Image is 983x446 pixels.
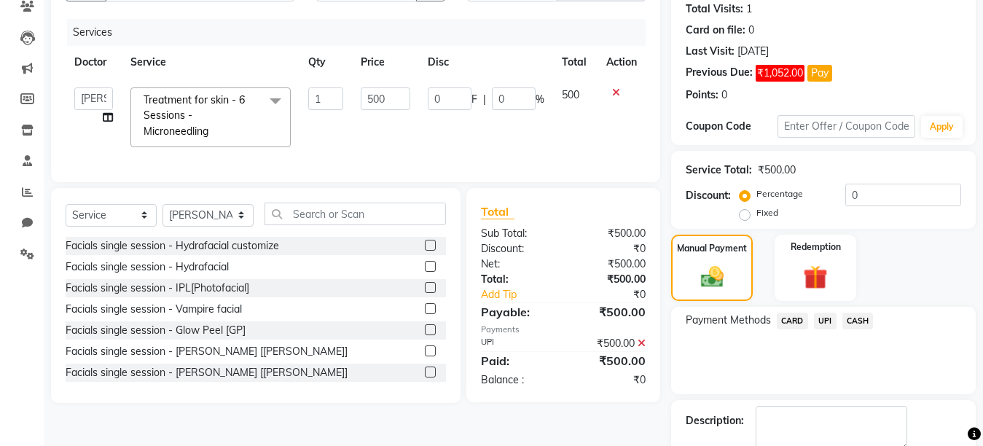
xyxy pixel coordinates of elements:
[694,264,731,290] img: _cash.svg
[562,88,579,101] span: 500
[122,46,299,79] th: Service
[66,46,122,79] th: Doctor
[265,203,446,225] input: Search or Scan
[686,23,745,38] div: Card on file:
[483,92,486,107] span: |
[481,204,514,219] span: Total
[796,262,835,292] img: _gift.svg
[686,1,743,17] div: Total Visits:
[758,163,796,178] div: ₹500.00
[746,1,752,17] div: 1
[686,188,731,203] div: Discount:
[686,313,771,328] span: Payment Methods
[814,313,837,329] span: UPI
[737,44,769,59] div: [DATE]
[686,119,778,134] div: Coupon Code
[686,65,753,82] div: Previous Due:
[470,372,563,388] div: Balance :
[756,187,803,200] label: Percentage
[563,303,657,321] div: ₹500.00
[470,287,579,302] a: Add Tip
[778,115,915,138] input: Enter Offer / Coupon Code
[563,336,657,351] div: ₹500.00
[721,87,727,103] div: 0
[563,272,657,287] div: ₹500.00
[777,313,808,329] span: CARD
[563,257,657,272] div: ₹500.00
[756,65,804,82] span: ₹1,052.00
[66,259,229,275] div: Facials single session - Hydrafacial
[470,241,563,257] div: Discount:
[481,324,646,336] div: Payments
[686,413,744,429] div: Description:
[471,92,477,107] span: F
[842,313,874,329] span: CASH
[470,257,563,272] div: Net:
[470,226,563,241] div: Sub Total:
[299,46,351,79] th: Qty
[579,287,657,302] div: ₹0
[686,87,718,103] div: Points:
[756,206,778,219] label: Fixed
[66,238,279,254] div: Facials single session - Hydrafacial customize
[686,44,735,59] div: Last Visit:
[563,226,657,241] div: ₹500.00
[419,46,553,79] th: Disc
[470,303,563,321] div: Payable:
[921,116,963,138] button: Apply
[144,93,245,138] span: Treatment for skin - 6 Sessions - Microneedling
[66,281,249,296] div: Facials single session - IPL[Photofacial]
[563,352,657,369] div: ₹500.00
[598,46,646,79] th: Action
[67,19,657,46] div: Services
[677,242,747,255] label: Manual Payment
[470,272,563,287] div: Total:
[66,365,348,380] div: Facials single session - [PERSON_NAME] [[PERSON_NAME]]
[807,65,832,82] button: Pay
[66,302,242,317] div: Facials single session - Vampire facial
[66,344,348,359] div: Facials single session - [PERSON_NAME] [[PERSON_NAME]]
[208,125,215,138] a: x
[563,241,657,257] div: ₹0
[686,163,752,178] div: Service Total:
[791,240,841,254] label: Redemption
[563,372,657,388] div: ₹0
[470,336,563,351] div: UPI
[352,46,419,79] th: Price
[748,23,754,38] div: 0
[66,323,246,338] div: Facials single session - Glow Peel [GP]
[470,352,563,369] div: Paid:
[553,46,598,79] th: Total
[536,92,544,107] span: %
